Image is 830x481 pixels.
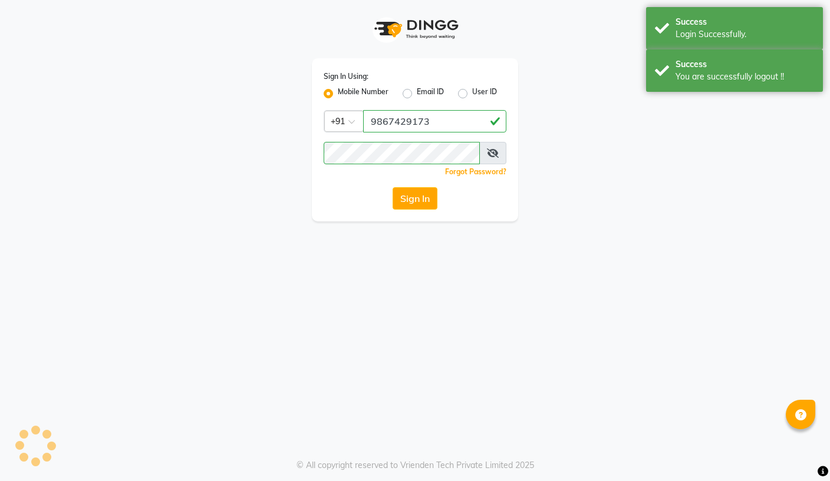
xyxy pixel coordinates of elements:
[417,87,444,101] label: Email ID
[363,110,506,132] input: Username
[368,12,462,47] img: logo1.svg
[324,142,480,164] input: Username
[676,28,814,41] div: Login Successfully.
[676,71,814,83] div: You are successfully logout !!
[445,167,506,176] a: Forgot Password?
[676,58,814,71] div: Success
[779,432,818,469] iframe: chat widget
[676,16,814,28] div: Success
[393,187,437,210] button: Sign In
[472,87,497,101] label: User ID
[324,71,368,82] label: Sign In Using:
[338,87,388,101] label: Mobile Number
